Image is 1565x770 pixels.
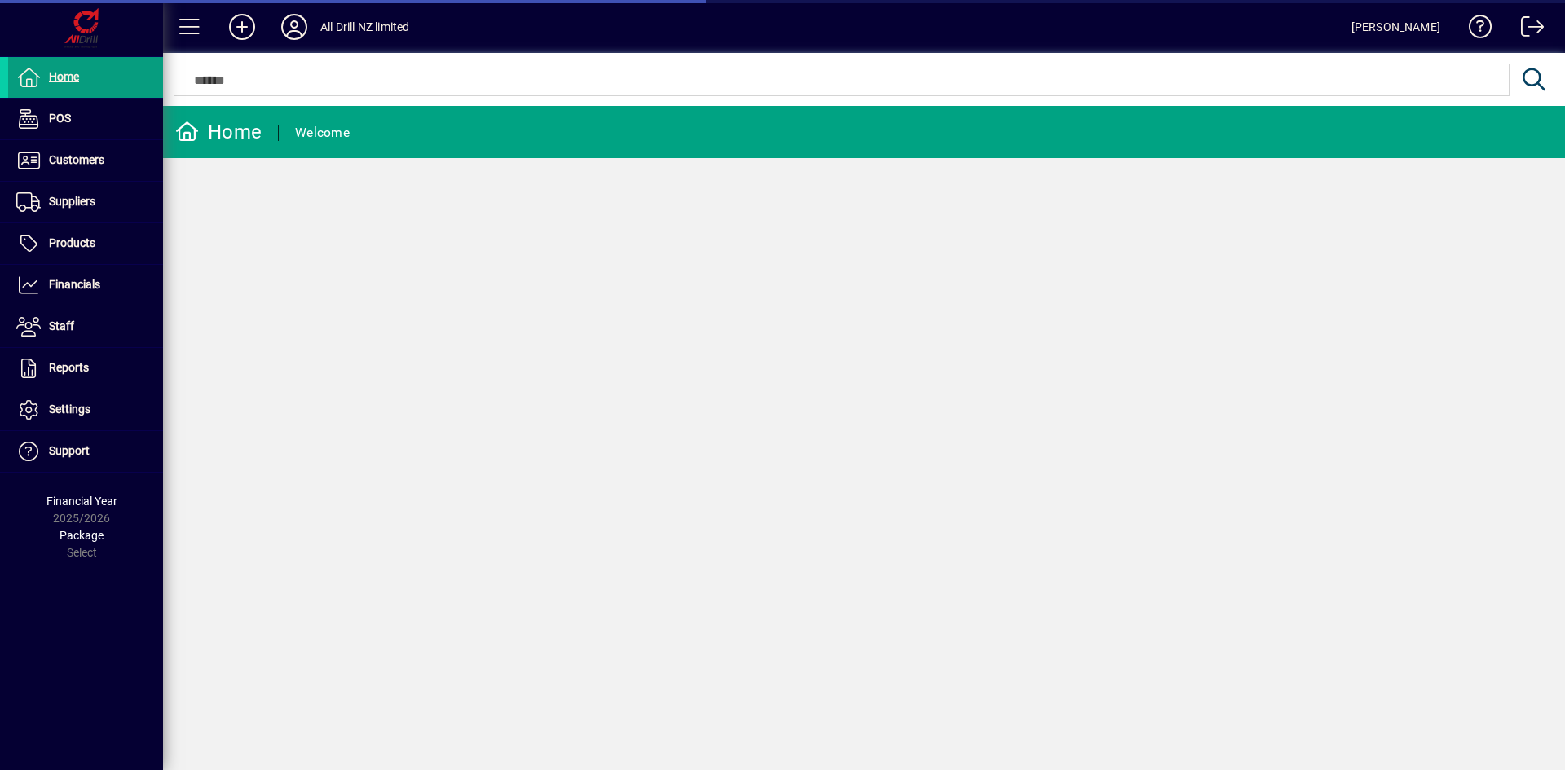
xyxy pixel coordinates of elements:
a: Products [8,223,163,264]
div: Home [175,119,262,145]
a: POS [8,99,163,139]
span: POS [49,112,71,125]
a: Staff [8,306,163,347]
span: Products [49,236,95,249]
span: Staff [49,319,74,332]
span: Financials [49,278,100,291]
div: Welcome [295,120,350,146]
button: Add [216,12,268,42]
span: Settings [49,403,90,416]
span: Suppliers [49,195,95,208]
span: Financial Year [46,495,117,508]
a: Suppliers [8,182,163,222]
a: Logout [1509,3,1545,56]
span: Reports [49,361,89,374]
a: Customers [8,140,163,181]
a: Settings [8,389,163,430]
span: Package [60,529,104,542]
div: All Drill NZ limited [320,14,410,40]
a: Financials [8,265,163,306]
div: [PERSON_NAME] [1351,14,1440,40]
span: Home [49,70,79,83]
a: Knowledge Base [1457,3,1492,56]
span: Customers [49,153,104,166]
a: Reports [8,348,163,389]
a: Support [8,431,163,472]
span: Support [49,444,90,457]
button: Profile [268,12,320,42]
